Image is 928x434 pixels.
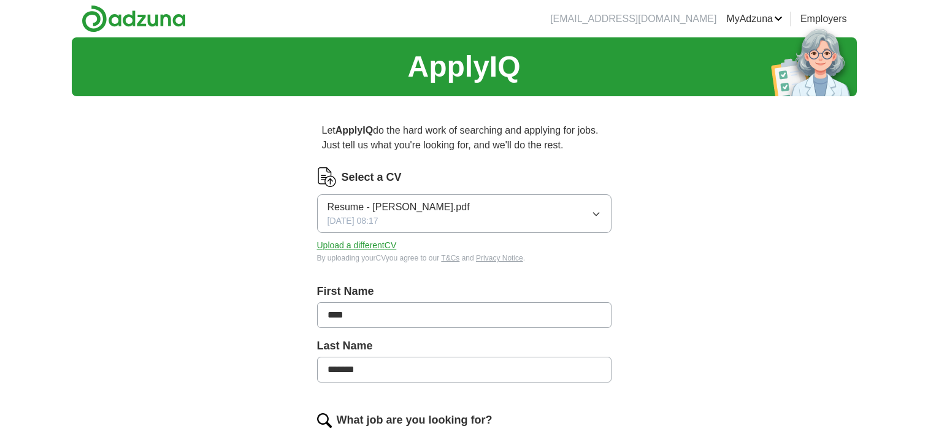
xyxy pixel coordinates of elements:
strong: ApplyIQ [336,125,373,135]
img: search.png [317,413,332,428]
a: Employers [800,12,847,26]
a: Privacy Notice [476,254,523,262]
label: Last Name [317,338,612,354]
label: Select a CV [342,169,402,186]
span: [DATE] 08:17 [328,215,378,227]
button: Upload a differentCV [317,239,397,252]
li: [EMAIL_ADDRESS][DOMAIN_NAME] [550,12,716,26]
p: Let do the hard work of searching and applying for jobs. Just tell us what you're looking for, an... [317,118,612,158]
a: T&Cs [441,254,459,262]
h1: ApplyIQ [407,45,520,89]
button: Resume - [PERSON_NAME].pdf[DATE] 08:17 [317,194,612,233]
img: CV Icon [317,167,337,187]
label: First Name [317,283,612,300]
img: Adzuna logo [82,5,186,32]
label: What job are you looking for? [337,412,493,428]
div: By uploading your CV you agree to our and . [317,253,612,264]
span: Resume - [PERSON_NAME].pdf [328,200,470,215]
a: MyAdzuna [726,12,783,26]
